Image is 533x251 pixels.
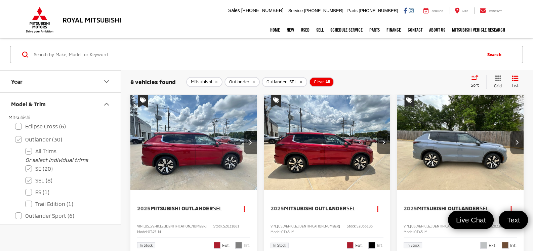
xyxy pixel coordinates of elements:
[297,22,313,38] a: Used
[503,215,523,224] span: Text
[404,230,414,234] span: Model:
[0,71,121,92] button: YearYear
[214,242,220,249] span: Red Diamond
[277,224,340,228] span: [US_VEHICLE_IDENTIFICATION_NUMBER]
[102,100,111,108] div: Model & Trim
[404,224,410,228] span: VIN:
[271,230,281,234] span: Model:
[213,205,222,211] span: SEL
[489,10,502,13] span: Contact
[33,46,481,62] form: Search by Make, Model, or Keyword
[271,205,284,211] span: 2025
[510,206,511,211] span: dropdown dots
[383,22,404,38] a: Finance
[271,205,365,212] a: 2025Mitsubishi OutlanderSEL
[359,8,398,13] span: [PHONE_NUMBER]
[288,8,303,13] span: Service
[0,93,121,115] button: Model & TrimModel & Trim
[263,95,391,190] a: 2025 Mitsubishi Outlander SEL2025 Mitsubishi Outlander SEL2025 Mitsubishi Outlander SEL2025 Mitsu...
[404,22,426,38] a: Contact
[502,242,508,249] span: Brick Brown
[347,242,354,249] span: Red Diamond
[510,131,524,154] button: Next image
[137,224,143,228] span: VIN:
[235,242,242,249] span: Light Gray
[347,224,357,228] span: Stock:
[140,244,153,247] span: In Stock
[505,203,517,214] button: Actions
[266,79,297,85] span: Outlander: SEL
[404,205,498,212] a: 2025Mitsubishi OutlanderSEL
[480,242,487,249] span: Moonstone Gray Metallic/Black Roof
[372,203,383,214] button: Actions
[507,75,524,89] button: List View
[25,7,55,33] img: Mitsubishi
[462,10,468,13] span: Map
[11,101,46,107] div: Model & Trim
[8,115,30,120] span: Mitsubishi
[15,210,106,222] label: Outlander Sport (6)
[417,205,480,211] span: Mitsubishi Outlander
[186,77,222,87] button: remove Mitsubishi
[228,8,240,13] span: Sales
[263,95,391,190] div: 2025 Mitsubishi Outlander SEL 0
[355,242,363,249] span: Ext.
[449,22,508,38] a: Mitsubishi Vehicle Research
[25,175,106,186] label: SEL (8)
[489,242,497,249] span: Ext.
[418,7,448,14] a: Service
[471,83,479,87] span: Sort
[448,211,494,229] a: Live Chat
[377,131,390,154] button: Next image
[239,203,250,214] button: Actions
[397,95,524,190] a: 2025 Mitsubishi Outlander SEL2025 Mitsubishi Outlander SEL2025 Mitsubishi Outlander SEL2025 Mitsu...
[222,242,230,249] span: Ext.
[494,83,502,89] span: Grid
[281,230,294,234] span: OT45-M
[366,22,383,38] a: Parts: Opens in a new tab
[25,198,106,210] label: Trail Edition (1)
[137,205,151,211] span: 2025
[244,131,257,154] button: Next image
[138,95,148,108] span: Special
[25,163,106,175] label: SE (20)
[244,206,245,211] span: dropdown dots
[327,22,366,38] a: Schedule Service: Opens in a new tab
[263,95,391,191] img: 2025 Mitsubishi Outlander SEL
[512,83,519,88] span: List
[148,230,161,234] span: OT45-M
[224,77,260,87] button: remove Outlander
[267,22,283,38] a: Home
[410,224,473,228] span: [US_VEHICLE_IDENTIFICATION_NUMBER]
[229,79,249,85] span: Outlander
[213,224,223,228] span: Stock:
[357,224,373,228] span: SZ036183
[450,7,473,14] a: Map
[25,157,88,163] i: Or select individual trims
[346,205,356,211] span: SEL
[137,230,148,234] span: Model:
[271,95,281,108] span: Special
[284,205,346,211] span: Mitsubishi Outlander
[397,95,524,190] div: 2025 Mitsubishi Outlander SEL 0
[309,77,334,87] button: Clear All
[15,134,106,145] label: Outlander (30)
[25,186,106,198] label: ES (1)
[313,22,327,38] a: Sell
[499,211,528,229] a: Text
[151,205,213,211] span: Mitsubishi Outlander
[283,22,297,38] a: New
[241,8,284,13] span: [PHONE_NUMBER]
[63,16,121,24] h3: Royal Mitsubishi
[475,7,507,14] a: Contact
[453,215,489,224] span: Live Chat
[130,95,258,191] img: 2025 Mitsubishi Outlander SEL
[143,224,207,228] span: [US_VEHICLE_IDENTIFICATION_NUMBER]
[368,242,375,249] span: Black
[273,244,286,247] span: In Stock
[137,205,232,212] a: 2025Mitsubishi OutlanderSEL
[130,95,258,190] div: 2025 Mitsubishi Outlander SEL 0
[404,205,417,211] span: 2025
[490,224,506,228] span: SZ023634
[432,10,443,13] span: Service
